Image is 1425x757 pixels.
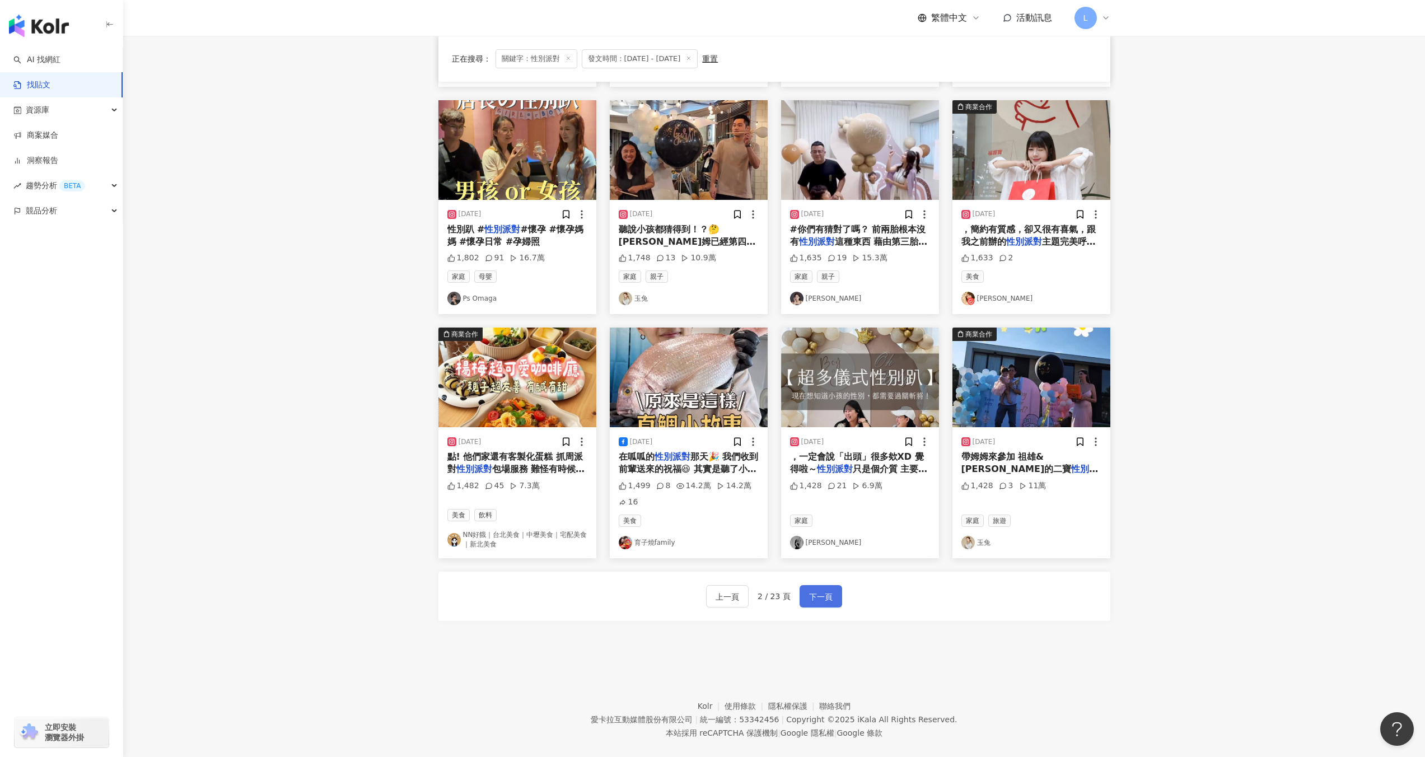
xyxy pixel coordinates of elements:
span: 發文時間：[DATE] - [DATE] [582,49,698,68]
span: rise [13,182,21,190]
span: 帶姆姆來參加 祖雄&[PERSON_NAME]的二寶 [961,451,1072,474]
span: 家庭 [619,270,641,283]
img: KOL Avatar [961,292,975,305]
div: 13 [656,253,676,264]
span: | [778,728,781,737]
a: KOL Avatar[PERSON_NAME] [790,536,930,549]
div: post-image商業合作 [952,328,1110,427]
span: 在呱呱的 [619,451,655,462]
div: 16.7萬 [510,253,544,264]
img: KOL Avatar [619,536,632,549]
div: [DATE] [459,437,482,447]
div: 1,428 [790,480,822,492]
a: KOL AvatarNN好餓｜台北美食｜中壢美食｜宅配美食｜新北美食 [447,530,587,549]
span: 只是個介質 主要讓彼此透過聚會， [790,464,928,487]
div: 2 [999,253,1013,264]
span: 親子 [646,270,668,283]
span: 美食 [447,509,470,521]
span: #懷孕 #懷孕媽媽 #懷孕日常 #孕婦照 [447,224,583,247]
span: 美食 [961,270,984,283]
mark: 性別派對 [484,224,520,235]
div: 商業合作 [451,329,478,340]
a: iKala [857,715,876,724]
div: 1,428 [961,480,993,492]
img: logo [9,15,69,37]
div: 45 [485,480,504,492]
mark: 性別派對 [655,451,690,462]
div: 3 [999,480,1013,492]
div: [DATE] [630,437,653,447]
a: 隱私權保護 [768,702,820,711]
a: KOL Avatar[PERSON_NAME] [961,292,1101,305]
div: BETA [59,180,85,191]
span: 關鍵字：性別派對 [496,49,577,68]
div: [DATE] [459,209,482,219]
span: 美食 [619,515,641,527]
span: 親子 [817,270,839,283]
mark: 性別派對 [1006,236,1042,247]
a: Google 隱私權 [781,728,834,737]
a: KOL Avatar玉兔 [619,292,759,305]
mark: 性別派對 [456,464,492,474]
span: | [781,715,784,724]
span: 包場服務 難怪有時候會公休 因為 [447,464,585,487]
a: KOL Avatar[PERSON_NAME] [790,292,930,305]
div: 重置 [702,54,718,63]
div: 19 [828,253,847,264]
mark: 性別派對 [817,464,853,474]
a: 找貼文 [13,80,50,91]
span: 上一頁 [716,590,739,604]
div: 14.2萬 [676,480,711,492]
a: searchAI 找網紅 [13,54,60,66]
div: [DATE] [801,437,824,447]
img: chrome extension [18,723,40,741]
span: 飲料 [474,509,497,521]
div: 1,499 [619,480,651,492]
span: 資源庫 [26,97,49,123]
a: Kolr [698,702,725,711]
div: [DATE] [801,209,824,219]
img: post-image [781,100,939,200]
div: 6.9萬 [852,480,882,492]
img: KOL Avatar [790,536,803,549]
a: KOL AvatarPs Omaga [447,292,587,305]
div: 1,482 [447,480,479,492]
a: 聯絡我們 [819,702,851,711]
span: 點! 他們家還有客製化蛋糕 抓周派對 [447,451,583,474]
div: 1,635 [790,253,822,264]
div: 14.2萬 [717,480,751,492]
a: 使用條款 [725,702,768,711]
img: post-image [438,100,596,200]
a: chrome extension立即安裝 瀏覽器外掛 [15,717,109,747]
div: post-image [610,100,768,200]
div: 21 [828,480,847,492]
span: 母嬰 [474,270,497,283]
span: 主題完美呼應💗❤️ 不管是送男 [961,236,1096,259]
span: 家庭 [790,270,812,283]
span: 本站採用 reCAPTCHA 保護機制 [666,726,882,740]
a: Google 條款 [837,728,882,737]
button: 下一頁 [800,585,842,608]
span: 旅遊 [988,515,1011,527]
img: KOL Avatar [619,292,632,305]
span: | [695,715,698,724]
div: [DATE] [630,209,653,219]
span: 競品分析 [26,198,57,223]
div: 商業合作 [965,329,992,340]
img: KOL Avatar [447,292,461,305]
div: 7.3萬 [510,480,539,492]
div: 愛卡拉互動媒體股份有限公司 [591,715,693,724]
span: 聽說小孩都猜得到！？🤔 [PERSON_NAME]姆已經第四次猜中寶寶 [619,224,756,260]
span: L [1083,12,1088,24]
div: post-image商業合作 [952,100,1110,200]
div: 1,633 [961,253,993,264]
span: #你們有猜對了嗎？ 前兩胎根本沒有 [790,224,926,247]
div: 10.9萬 [681,253,716,264]
span: ，簡約有質感，卻又很有喜氣，跟我之前辦的 [961,224,1096,247]
div: post-image [610,328,768,427]
div: post-image商業合作 [438,328,596,427]
iframe: Help Scout Beacon - Open [1380,712,1414,746]
div: 8 [656,480,671,492]
a: KOL Avatar玉兔 [961,536,1101,549]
